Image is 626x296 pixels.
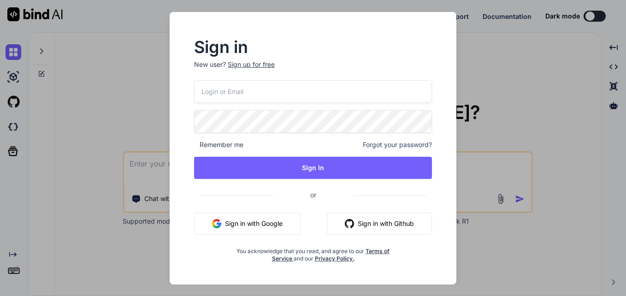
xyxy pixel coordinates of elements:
[345,219,354,228] img: github
[228,60,275,69] div: Sign up for free
[194,157,432,179] button: Sign In
[363,140,432,149] span: Forgot your password?
[315,255,354,262] a: Privacy Policy.
[194,140,243,149] span: Remember me
[212,219,221,228] img: google
[194,80,432,103] input: Login or Email
[272,248,390,262] a: Terms of Service
[273,184,353,206] span: or
[194,40,432,54] h2: Sign in
[327,213,432,235] button: Sign in with Github
[194,213,301,235] button: Sign in with Google
[194,60,432,80] p: New user?
[234,242,392,262] div: You acknowledge that you read, and agree to our and our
